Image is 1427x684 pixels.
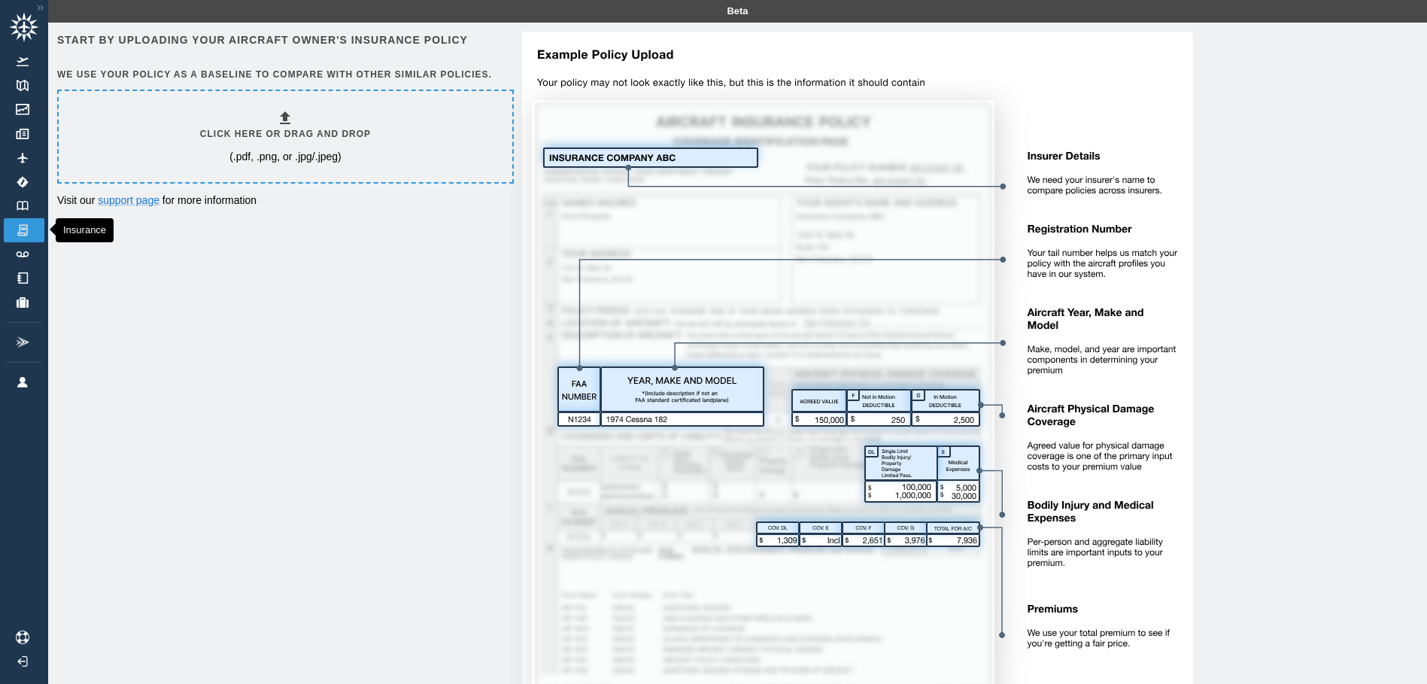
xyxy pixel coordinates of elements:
p: Visit our for more information [57,193,511,208]
a: support page [98,194,159,206]
h6: We use your policy as a baseline to compare with other similar policies. [57,68,511,82]
h6: Start by uploading your aircraft owner's insurance policy [57,32,511,48]
h6: Click here or drag and drop [200,127,371,141]
p: (.pdf, .png, or .jpg/.jpeg) [229,149,342,164]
